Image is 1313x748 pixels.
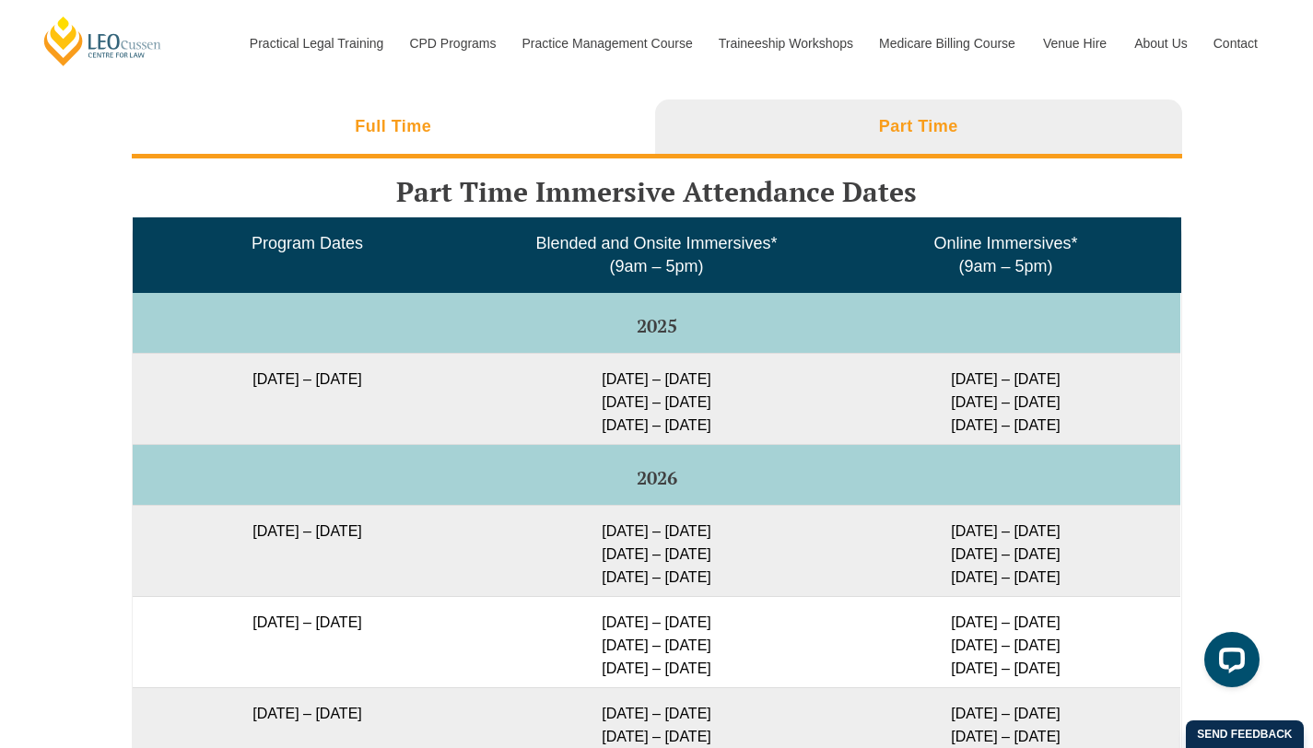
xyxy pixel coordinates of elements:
td: [DATE] – [DATE] [DATE] – [DATE] [DATE] – [DATE] [482,505,831,596]
a: [PERSON_NAME] Centre for Law [41,15,164,67]
iframe: LiveChat chat widget [1190,625,1267,702]
a: About Us [1120,4,1200,83]
a: Venue Hire [1029,4,1120,83]
td: [DATE] – [DATE] [DATE] – [DATE] [DATE] – [DATE] [482,353,831,444]
span: Online Immersives* (9am – 5pm) [933,234,1077,275]
td: [DATE] – [DATE] [133,505,482,596]
td: [DATE] – [DATE] [DATE] – [DATE] [DATE] – [DATE] [831,353,1180,444]
h3: Part Time [879,116,958,137]
td: [DATE] – [DATE] [DATE] – [DATE] [DATE] – [DATE] [831,596,1180,687]
a: Practical Legal Training [236,4,396,83]
a: Contact [1200,4,1272,83]
a: CPD Programs [395,4,508,83]
span: Program Dates [252,234,363,252]
a: Practice Management Course [509,4,705,83]
h3: Part Time Immersive Attendance Dates [132,177,1182,207]
td: [DATE] – [DATE] [133,353,482,444]
span: Blended and Onsite Immersives* (9am – 5pm) [535,234,777,275]
h5: 2026 [140,468,1173,488]
h3: Full Time [355,116,431,137]
a: Traineeship Workshops [705,4,865,83]
td: [DATE] – [DATE] [133,596,482,687]
td: [DATE] – [DATE] [DATE] – [DATE] [DATE] – [DATE] [831,505,1180,596]
a: Medicare Billing Course [865,4,1029,83]
td: [DATE] – [DATE] [DATE] – [DATE] [DATE] – [DATE] [482,596,831,687]
h5: 2025 [140,316,1173,336]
